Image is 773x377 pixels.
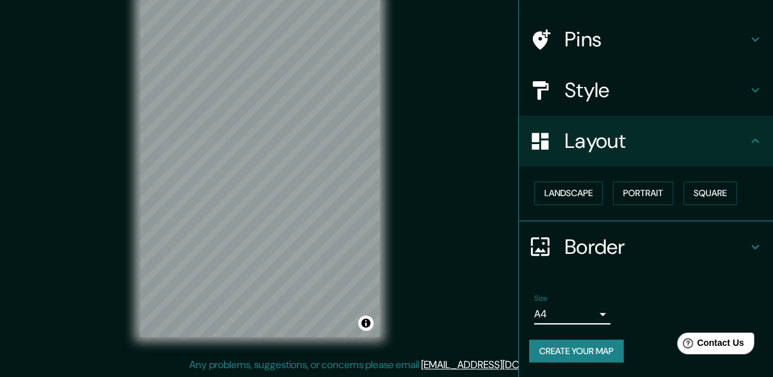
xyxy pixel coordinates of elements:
[660,327,759,363] iframe: Help widget launcher
[358,315,373,331] button: Toggle attribution
[683,182,737,205] button: Square
[421,358,578,371] a: [EMAIL_ADDRESS][DOMAIN_NAME]
[519,14,773,65] div: Pins
[565,128,748,154] h4: Layout
[519,222,773,272] div: Border
[613,182,673,205] button: Portrait
[529,340,624,363] button: Create your map
[534,182,603,205] button: Landscape
[189,357,580,373] p: Any problems, suggestions, or concerns please email .
[519,65,773,116] div: Style
[534,304,610,324] div: A4
[565,27,748,52] h4: Pins
[534,293,548,303] label: Size
[565,77,748,103] h4: Style
[565,234,748,260] h4: Border
[519,116,773,166] div: Layout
